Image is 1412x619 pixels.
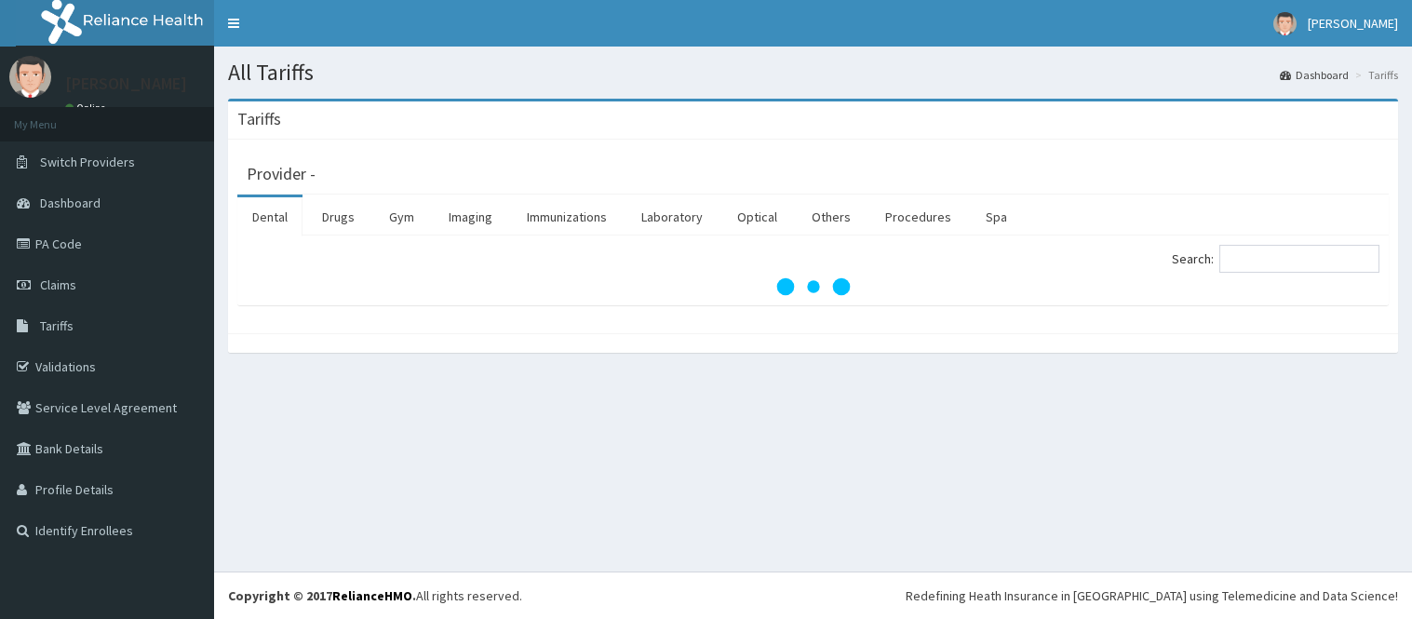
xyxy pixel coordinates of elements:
[237,197,303,236] a: Dental
[228,587,416,604] strong: Copyright © 2017 .
[1172,245,1379,273] label: Search:
[228,61,1398,85] h1: All Tariffs
[237,111,281,128] h3: Tariffs
[722,197,792,236] a: Optical
[247,166,316,182] h3: Provider -
[9,56,51,98] img: User Image
[307,197,370,236] a: Drugs
[332,587,412,604] a: RelianceHMO
[40,195,101,211] span: Dashboard
[870,197,966,236] a: Procedures
[40,276,76,293] span: Claims
[40,154,135,170] span: Switch Providers
[797,197,866,236] a: Others
[971,197,1022,236] a: Spa
[65,101,110,114] a: Online
[626,197,718,236] a: Laboratory
[65,75,187,92] p: [PERSON_NAME]
[1351,67,1398,83] li: Tariffs
[40,317,74,334] span: Tariffs
[776,249,851,324] svg: audio-loading
[434,197,507,236] a: Imaging
[1308,15,1398,32] span: [PERSON_NAME]
[1273,12,1297,35] img: User Image
[1280,67,1349,83] a: Dashboard
[214,572,1412,619] footer: All rights reserved.
[1219,245,1379,273] input: Search:
[906,586,1398,605] div: Redefining Heath Insurance in [GEOGRAPHIC_DATA] using Telemedicine and Data Science!
[512,197,622,236] a: Immunizations
[374,197,429,236] a: Gym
